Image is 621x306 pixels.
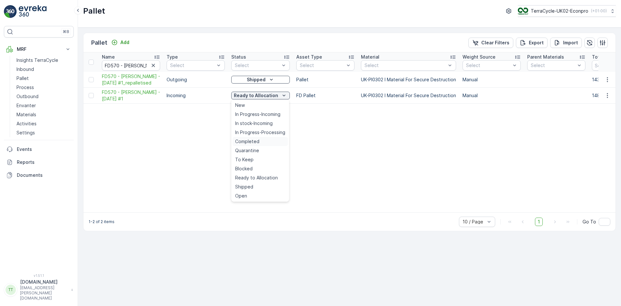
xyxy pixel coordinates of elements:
p: Pallet [83,6,105,16]
span: FD570 - [PERSON_NAME] - [DATE] #1_repalletised [102,73,160,86]
span: To Keep [235,156,254,163]
span: Blocked [235,165,253,172]
p: UK-PI0302 I Material For Secure Destruction [361,92,456,99]
p: Envanter [16,102,36,109]
p: [DOMAIN_NAME] [20,279,68,285]
button: Shipped [231,76,290,84]
a: FD570 - Peter Millar - 30.01.2025 #1 [102,89,160,102]
span: Quarantine [235,147,259,154]
span: New [235,102,245,108]
a: Reports [4,156,74,169]
p: Clear Filters [481,40,509,46]
a: Inbound [14,65,74,74]
p: TerraCycle-UK02-Econpro [531,8,588,14]
span: Ready to Allocation [235,175,278,181]
button: MRF [4,43,74,56]
div: Toggle Row Selected [89,93,94,98]
p: Materials [16,111,36,118]
button: TerraCycle-UK02-Econpro(+01:00) [518,5,616,17]
p: Status [231,54,246,60]
span: In stock-Incoming [235,120,273,127]
p: Total Weight [592,54,621,60]
p: ⌘B [63,29,69,34]
a: Process [14,83,74,92]
a: Envanter [14,101,74,110]
a: Pallet [14,74,74,83]
p: Import [563,40,578,46]
div: Toggle Row Selected [89,77,94,82]
ul: Ready to Allocation [231,99,289,202]
button: Ready to Allocation [231,92,290,99]
p: Outbound [16,93,38,100]
button: Add [109,39,132,46]
p: Incoming [167,92,225,99]
p: Manual [463,92,521,99]
p: Documents [17,172,71,178]
p: Select [466,62,511,69]
button: Clear Filters [468,38,513,48]
p: Reports [17,159,71,165]
p: Select [531,62,575,69]
p: Parent Materials [527,54,564,60]
p: Insights TerraCycle [16,57,58,63]
p: Export [529,40,544,46]
p: Activities [16,120,37,127]
a: Materials [14,110,74,119]
p: MRF [17,46,61,52]
a: Settings [14,128,74,137]
span: Open [235,193,247,199]
span: v 1.51.1 [4,274,74,278]
a: Events [4,143,74,156]
p: Select [300,62,344,69]
a: Documents [4,169,74,182]
p: Outgoing [167,76,225,83]
p: Select [170,62,215,69]
p: Pallet [16,75,29,82]
input: Search [102,60,160,71]
a: Outbound [14,92,74,101]
div: TT [5,285,16,295]
a: Activities [14,119,74,128]
p: Asset Type [296,54,322,60]
span: In Progress-Processing [235,129,285,136]
a: Insights TerraCycle [14,56,74,65]
p: Name [102,54,115,60]
p: Select [235,62,280,69]
p: Ready to Allocation [234,92,278,99]
p: FD Pallet [296,92,354,99]
p: Process [16,84,34,91]
p: Inbound [16,66,34,73]
p: Add [120,39,129,46]
p: UK-PI0302 I Material For Secure Destruction [361,76,456,83]
img: logo [4,5,17,18]
a: FD570 - Peter Millar - 30.01.2025 #1_repalletised [102,73,160,86]
span: Completed [235,138,259,145]
p: Material [361,54,379,60]
p: Select [365,62,446,69]
p: Events [17,146,71,153]
button: TT[DOMAIN_NAME][EMAIL_ADDRESS][PERSON_NAME][DOMAIN_NAME] [4,279,74,301]
span: FD570 - [PERSON_NAME] - [DATE] #1 [102,89,160,102]
img: logo_light-DOdMpM7g.png [19,5,47,18]
p: Settings [16,130,35,136]
p: Shipped [247,76,266,83]
p: Pallet [91,38,107,47]
span: Go To [583,219,596,225]
button: Export [516,38,548,48]
span: Shipped [235,184,253,190]
img: terracycle_logo_wKaHoWT.png [518,7,528,15]
p: Pallet [296,76,354,83]
p: Manual [463,76,521,83]
p: [EMAIL_ADDRESS][PERSON_NAME][DOMAIN_NAME] [20,285,68,301]
p: ( +01:00 ) [591,8,607,14]
button: Import [550,38,582,48]
p: 1-2 of 2 items [89,219,114,224]
span: 1 [535,218,543,226]
p: Weight Source [463,54,496,60]
span: In Progress-Incoming [235,111,280,118]
p: Type [167,54,178,60]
